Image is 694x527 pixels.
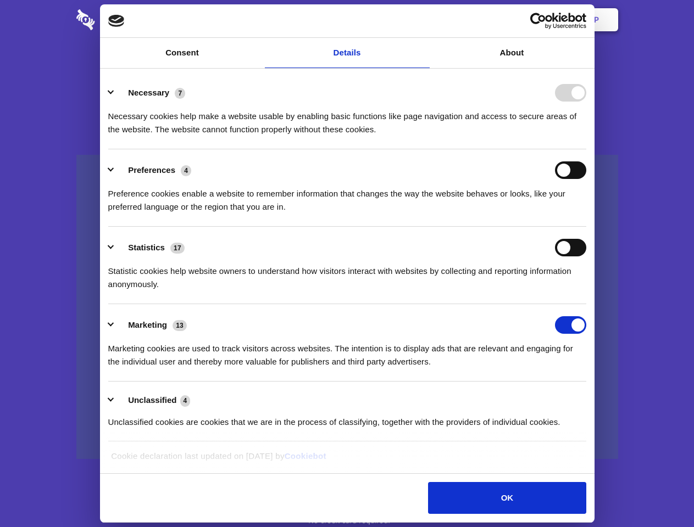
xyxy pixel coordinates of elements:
span: 13 [173,320,187,331]
div: Unclassified cookies are cookies that we are in the process of classifying, together with the pro... [108,407,586,429]
span: 4 [181,165,191,176]
a: Wistia video thumbnail [76,155,618,459]
a: Usercentrics Cookiebot - opens in a new window [490,13,586,29]
div: Necessary cookies help make a website usable by enabling basic functions like page navigation and... [108,102,586,136]
a: Login [498,3,546,37]
a: About [430,38,595,68]
button: Unclassified (4) [108,394,197,407]
div: Marketing cookies are used to track visitors across websites. The intention is to display ads tha... [108,334,586,368]
label: Marketing [128,320,167,329]
div: Cookie declaration last updated on [DATE] by [103,450,591,471]
div: Preference cookies enable a website to remember information that changes the way the website beha... [108,179,586,214]
img: logo-wordmark-white-trans-d4663122ce5f474addd5e946df7df03e33cb6a1c49d2221995e7729f52c070b2.svg [76,9,170,30]
a: Contact [446,3,496,37]
label: Statistics [128,243,165,252]
button: OK [428,482,586,514]
a: Consent [100,38,265,68]
iframe: Drift Widget Chat Controller [639,472,681,514]
a: Pricing [323,3,370,37]
h4: Auto-redaction of sensitive data, encrypted data sharing and self-destructing private chats. Shar... [76,100,618,136]
span: 7 [175,88,185,99]
button: Necessary (7) [108,84,192,102]
label: Preferences [128,165,175,175]
h1: Eliminate Slack Data Loss. [76,49,618,89]
span: 4 [180,395,191,406]
img: logo [108,15,125,27]
a: Cookiebot [285,451,326,461]
button: Preferences (4) [108,161,198,179]
a: Details [265,38,430,68]
div: Statistic cookies help website owners to understand how visitors interact with websites by collec... [108,256,586,291]
button: Marketing (13) [108,316,194,334]
button: Statistics (17) [108,239,192,256]
span: 17 [170,243,185,254]
label: Necessary [128,88,169,97]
